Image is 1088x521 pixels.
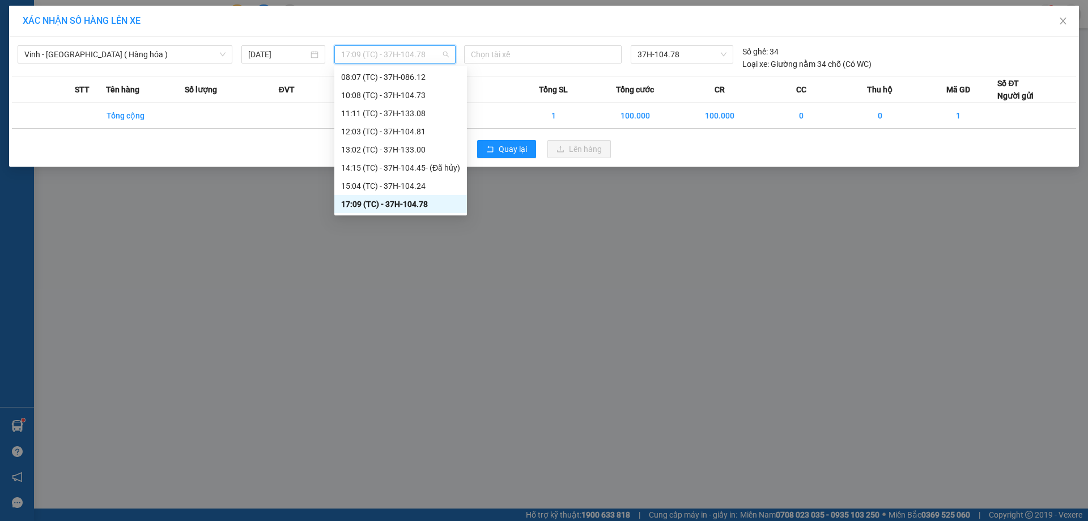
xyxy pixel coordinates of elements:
span: Số lượng [185,83,217,96]
div: 10:08 (TC) - 37H-104.73 [341,89,460,101]
div: 11:11 (TC) - 37H-133.08 [341,107,460,120]
span: close [1059,16,1068,26]
span: Mã GD [946,83,970,96]
input: 14/08/2025 [248,48,308,61]
div: 14:15 (TC) - 37H-104.45 - (Đã hủy) [341,162,460,174]
span: 37H-104.78 [637,46,726,63]
strong: PHIẾU GỬI HÀNG [46,81,138,92]
strong: CHUYỂN PHÁT NHANH AN PHÚ QUÝ [50,9,132,46]
td: 100.000 [677,103,762,129]
div: 08:07 (TC) - 37H-086.12 [341,71,460,83]
span: Vinh - Hà Nội ( Hàng hóa ) [24,46,226,63]
span: 17:09 (TC) - 37H-104.78 [341,46,449,63]
span: ĐVT [279,83,295,96]
div: 17:09 (TC) - 37H-104.78 [341,198,460,210]
span: Tổng SL [539,83,568,96]
td: Tổng cộng [106,103,184,129]
span: Tên hàng [106,83,139,96]
td: 100.000 [593,103,678,129]
img: logo [6,34,40,90]
span: VI1408252741 [143,62,208,74]
button: Close [1047,6,1079,37]
td: 0 [762,103,840,129]
div: 12:03 (TC) - 37H-104.81 [341,125,460,138]
span: [GEOGRAPHIC_DATA], [GEOGRAPHIC_DATA] ↔ [GEOGRAPHIC_DATA] [44,48,137,78]
span: Quay lại [499,143,527,155]
span: Thu hộ [867,83,892,96]
button: uploadLên hàng [547,140,611,158]
span: CC [796,83,806,96]
span: XÁC NHẬN SỐ HÀNG LÊN XE [23,15,141,26]
button: rollbackQuay lại [477,140,536,158]
div: Số ĐT Người gửi [997,77,1034,102]
td: 0 [840,103,919,129]
span: Tổng cước [616,83,654,96]
span: Số ghế: [742,45,768,58]
td: 1 [919,103,997,129]
div: Giường nằm 34 chỗ (Có WC) [742,58,872,70]
div: 34 [742,45,779,58]
span: STT [75,83,90,96]
td: 1 [514,103,592,129]
span: rollback [486,145,494,154]
span: CR [715,83,725,96]
span: Loại xe: [742,58,769,70]
div: 15:04 (TC) - 37H-104.24 [341,180,460,192]
div: 13:02 (TC) - 37H-133.00 [341,143,460,156]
